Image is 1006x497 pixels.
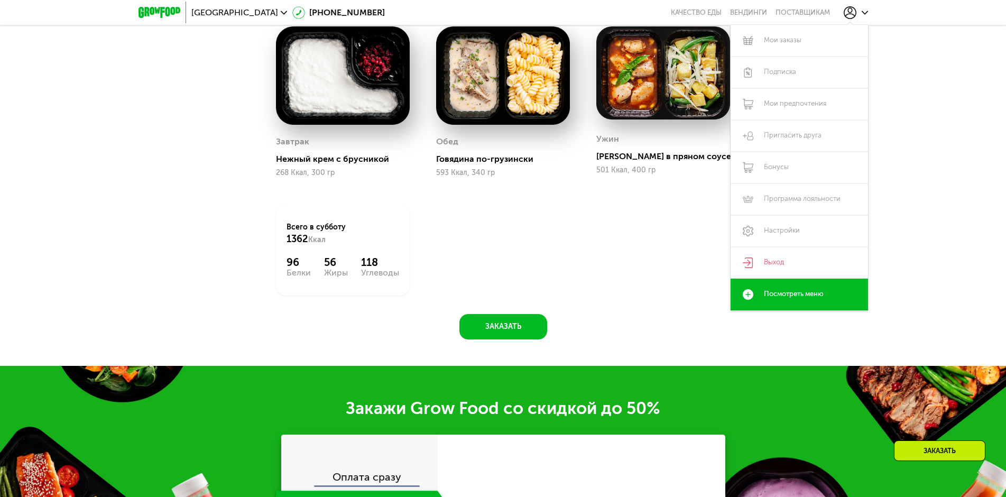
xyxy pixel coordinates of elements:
div: 118 [361,256,399,269]
div: Обед [436,134,458,150]
div: Жиры [324,269,348,277]
div: Углеводы [361,269,399,277]
div: Завтрак [276,134,309,150]
div: Всего в субботу [287,222,399,245]
a: Пригласить друга [731,120,868,152]
span: 1362 [287,233,308,245]
div: Нежный крем с брусникой [276,154,418,164]
a: Посмотреть меню [731,279,868,310]
a: Программа лояльности [731,183,868,215]
div: 56 [324,256,348,269]
div: [PERSON_NAME] в пряном соусе [596,151,739,162]
div: поставщикам [776,8,830,17]
a: Бонусы [731,152,868,183]
div: 593 Ккал, 340 гр [436,169,570,177]
button: Заказать [459,314,547,339]
div: 501 Ккал, 400 гр [596,166,730,174]
div: Ужин [596,131,619,147]
a: Подписка [731,57,868,88]
span: Ккал [308,235,326,244]
div: Оплата сразу [282,472,438,485]
a: Качество еды [671,8,722,17]
div: 96 [287,256,311,269]
span: [GEOGRAPHIC_DATA] [191,8,278,17]
div: Заказать [894,440,985,461]
a: Мои заказы [731,25,868,57]
a: Выход [731,247,868,279]
a: [PHONE_NUMBER] [292,6,385,19]
div: 268 Ккал, 300 гр [276,169,410,177]
div: Белки [287,269,311,277]
a: Настройки [731,215,868,247]
a: Мои предпочтения [731,88,868,120]
a: Вендинги [730,8,767,17]
div: Говядина по-грузински [436,154,578,164]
